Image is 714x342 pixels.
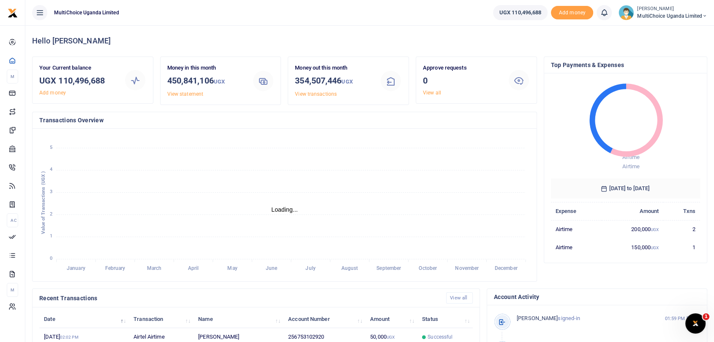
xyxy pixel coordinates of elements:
[7,283,18,297] li: M
[619,5,634,20] img: profile-user
[685,313,706,334] iframe: Intercom live chat
[517,315,558,321] span: [PERSON_NAME]
[8,9,18,16] a: logo-small logo-large logo-large
[39,310,129,328] th: Date: activate to sort column descending
[341,265,358,271] tspan: August
[271,206,298,213] text: Loading...
[214,78,225,85] small: UGX
[517,314,654,323] p: signed-in
[283,310,365,328] th: Account Number: activate to sort column ascending
[423,64,501,73] p: Approve requests
[129,310,193,328] th: Transaction: activate to sort column ascending
[428,333,452,341] span: Successful
[551,6,593,20] li: Toup your wallet
[167,91,203,97] a: View statement
[341,78,352,85] small: UGX
[651,245,659,250] small: UGX
[365,310,417,328] th: Amount: activate to sort column ascending
[67,265,85,271] tspan: January
[50,234,52,239] tspan: 1
[551,60,700,70] h4: Top Payments & Expenses
[417,310,473,328] th: Status: activate to sort column ascending
[494,292,700,302] h4: Account Activity
[551,202,602,220] th: Expense
[499,8,542,17] span: UGX 110,496,688
[637,5,707,13] small: [PERSON_NAME]
[446,292,473,304] a: View all
[50,167,52,172] tspan: 4
[50,211,52,217] tspan: 2
[32,36,707,46] h4: Hello [PERSON_NAME]
[7,70,18,83] li: M
[147,265,162,271] tspan: March
[39,74,117,87] h3: UGX 110,496,688
[7,213,18,227] li: Ac
[105,265,125,271] tspan: February
[602,220,663,238] td: 200,000
[295,64,373,73] p: Money out this month
[663,202,700,220] th: Txns
[455,265,479,271] tspan: November
[663,220,700,238] td: 2
[167,64,245,73] p: Money in this month
[493,5,548,20] a: UGX 110,496,688
[8,8,18,18] img: logo-small
[419,265,437,271] tspan: October
[602,202,663,220] th: Amount
[551,238,602,256] td: Airtime
[51,9,123,16] span: MultiChoice Uganda Limited
[193,310,283,328] th: Name: activate to sort column ascending
[423,74,501,87] h3: 0
[602,238,663,256] td: 150,000
[663,238,700,256] td: 1
[622,163,640,170] span: Airtime
[188,265,199,271] tspan: April
[551,6,593,20] span: Add money
[551,220,602,238] td: Airtime
[60,335,79,339] small: 02:02 PM
[295,91,337,97] a: View transactions
[651,227,659,232] small: UGX
[551,9,593,15] a: Add money
[305,265,315,271] tspan: July
[490,5,551,20] li: Wallet ballance
[39,64,117,73] p: Your Current balance
[622,154,640,160] span: Airtime
[50,256,52,261] tspan: 0
[39,116,530,125] h4: Transactions Overview
[376,265,401,271] tspan: September
[266,265,278,271] tspan: June
[551,178,700,199] h6: [DATE] to [DATE]
[39,294,439,303] h4: Recent Transactions
[50,189,52,194] tspan: 3
[619,5,707,20] a: profile-user [PERSON_NAME] MultiChoice Uganda Limited
[665,315,700,322] small: 01:59 PM [DATE]
[50,145,52,150] tspan: 5
[41,171,46,234] text: Value of Transactions (UGX )
[703,313,709,320] span: 1
[423,90,441,96] a: View all
[167,74,245,88] h3: 450,841,106
[295,74,373,88] h3: 354,507,446
[637,12,707,20] span: MultiChoice Uganda Limited
[227,265,237,271] tspan: May
[39,90,66,96] a: Add money
[495,265,518,271] tspan: December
